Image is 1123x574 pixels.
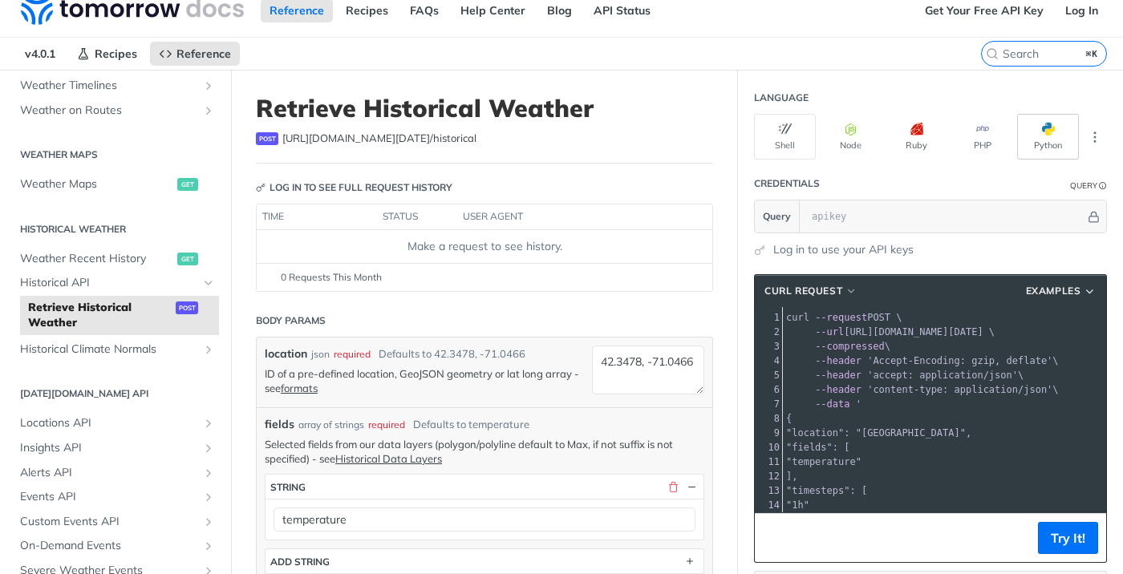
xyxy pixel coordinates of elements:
[28,300,172,331] span: Retrieve Historical Weather
[20,176,173,192] span: Weather Maps
[176,301,198,314] span: post
[786,384,1059,395] span: \
[202,343,215,356] button: Show subpages for Historical Climate Normals
[379,346,525,362] div: Defaults to 42.3478, -71.0466
[20,514,198,530] span: Custom Events API
[202,417,215,430] button: Show subpages for Locations API
[755,368,782,382] div: 5
[12,386,219,401] h2: [DATE][DOMAIN_NAME] API
[377,204,457,230] th: status
[265,437,704,466] p: Selected fields from our data layers (polygon/polyline default to Max, if not suffix is not speci...
[12,436,219,460] a: Insights APIShow subpages for Insights API
[256,183,266,192] svg: Key
[815,370,862,381] span: --header
[20,489,198,505] span: Events API
[202,79,215,92] button: Show subpages for Weather Timelines
[20,342,198,358] span: Historical Climate Normals
[786,355,1059,366] span: \
[1088,130,1102,144] svg: More ellipsis
[202,491,215,503] button: Show subpages for Events API
[815,341,885,352] span: --compressed
[20,538,198,554] span: On-Demand Events
[1026,284,1081,298] span: Examples
[666,479,680,494] button: Delete
[281,382,318,394] a: formats
[986,47,999,60] svg: Search
[12,172,219,196] a: Weather Mapsget
[755,455,782,469] div: 11
[1085,208,1102,224] button: Hide
[150,42,240,66] a: Reference
[266,549,703,573] button: ADD string
[786,312,809,323] span: curl
[202,515,215,528] button: Show subpages for Custom Events API
[755,200,800,232] button: Query
[856,398,862,410] span: '
[886,114,947,160] button: Ruby
[815,355,862,366] span: --header
[202,277,215,289] button: Hide subpages for Historical API
[786,370,1024,381] span: \
[1020,283,1102,299] button: Examples
[754,176,820,191] div: Credentials
[265,346,307,362] label: location
[755,354,782,368] div: 4
[755,382,782,397] div: 6
[334,347,371,362] div: required
[763,209,791,224] span: Query
[16,42,64,66] span: v4.0.1
[368,418,405,432] div: required
[755,397,782,411] div: 7
[281,270,382,285] span: 0 Requests This Month
[815,312,867,323] span: --request
[867,384,1052,395] span: 'content-type: application/json'
[815,326,844,338] span: --url
[815,384,862,395] span: --header
[257,204,377,230] th: time
[754,114,816,160] button: Shell
[177,253,198,265] span: get
[684,479,699,494] button: Hide
[177,178,198,191] span: get
[202,540,215,552] button: Show subpages for On-Demand Events
[786,326,995,338] span: [URL][DOMAIN_NAME][DATE] \
[786,456,862,467] span: "temperature"
[202,442,215,455] button: Show subpages for Insights API
[256,132,278,145] span: post
[867,355,1052,366] span: 'Accept-Encoding: gzip, deflate'
[270,481,306,493] div: string
[754,91,809,105] div: Language
[951,114,1013,160] button: PHP
[773,241,914,258] a: Log in to use your API keys
[12,485,219,509] a: Events APIShow subpages for Events API
[298,418,364,432] div: array of strings
[786,341,890,352] span: \
[413,417,529,433] div: Defaults to temperature
[12,510,219,534] a: Custom Events APIShow subpages for Custom Events API
[20,275,198,291] span: Historical API
[20,78,198,94] span: Weather Timelines
[335,452,442,465] a: Historical Data Layers
[755,325,782,339] div: 2
[820,114,882,160] button: Node
[786,442,849,453] span: "fields": [
[755,426,782,440] div: 9
[12,74,219,98] a: Weather TimelinesShow subpages for Weather Timelines
[786,427,971,439] span: "location": "[GEOGRAPHIC_DATA]",
[755,483,782,498] div: 13
[755,469,782,483] div: 12
[256,94,713,123] h1: Retrieve Historical Weather
[12,247,219,271] a: Weather Recent Historyget
[20,440,198,456] span: Insights API
[256,180,452,195] div: Log in to see full request history
[176,46,231,61] span: Reference
[202,104,215,117] button: Show subpages for Weather on Routes
[20,415,198,431] span: Locations API
[763,526,785,550] button: Copy to clipboard
[95,46,137,61] span: Recipes
[786,499,809,511] span: "1h"
[786,485,867,496] span: "timesteps": [
[265,366,584,395] p: ID of a pre-defined location, GeoJSON geometry or lat long array - see
[1017,114,1079,160] button: Python
[1082,46,1102,62] kbd: ⌘K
